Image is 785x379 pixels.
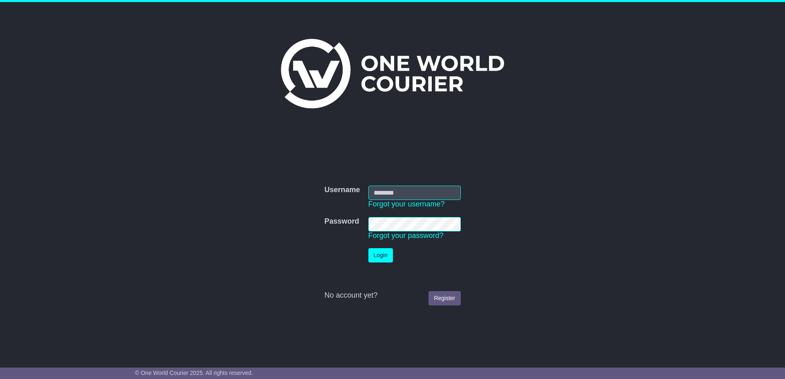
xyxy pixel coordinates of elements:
label: Password [324,217,359,226]
a: Register [428,291,460,305]
label: Username [324,186,360,195]
span: © One World Courier 2025. All rights reserved. [135,370,253,376]
a: Forgot your password? [368,231,444,240]
a: Forgot your username? [368,200,445,208]
img: One World [281,39,504,108]
div: No account yet? [324,291,460,300]
button: Login [368,248,393,262]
